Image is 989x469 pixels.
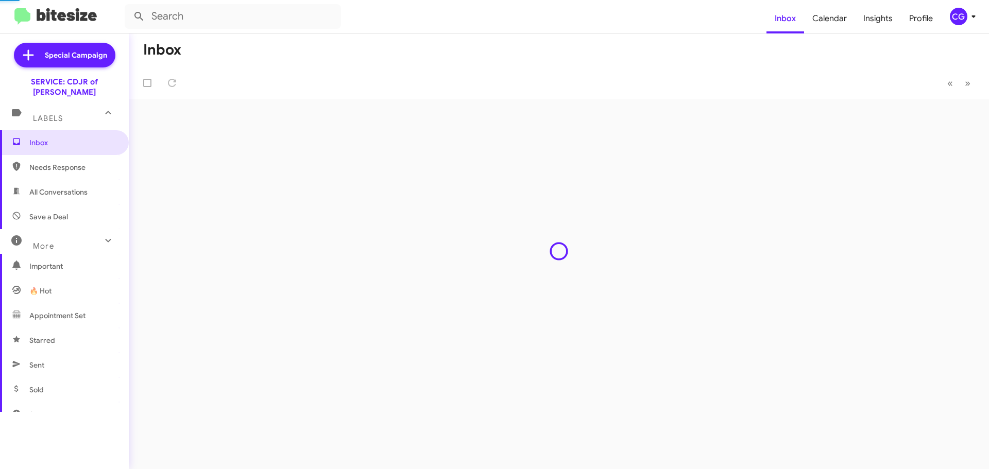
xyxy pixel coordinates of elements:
button: Next [959,73,977,94]
span: Save a Deal [29,212,68,222]
span: All Conversations [29,187,88,197]
span: Sold [29,385,44,395]
span: Inbox [29,137,117,148]
div: CG [950,8,967,25]
a: Special Campaign [14,43,115,67]
span: Special Campaign [45,50,107,60]
button: CG [941,8,978,25]
span: Sold Responded [29,409,84,420]
span: Important [29,261,117,271]
a: Profile [901,4,941,33]
span: « [947,77,953,90]
a: Calendar [804,4,855,33]
a: Insights [855,4,901,33]
button: Previous [941,73,959,94]
span: Labels [33,114,63,123]
h1: Inbox [143,42,181,58]
span: Starred [29,335,55,345]
span: More [33,241,54,251]
span: 🔥 Hot [29,286,52,296]
span: » [965,77,970,90]
input: Search [125,4,341,29]
nav: Page navigation example [942,73,977,94]
span: Sent [29,360,44,370]
span: Needs Response [29,162,117,172]
a: Inbox [766,4,804,33]
span: Appointment Set [29,310,86,321]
